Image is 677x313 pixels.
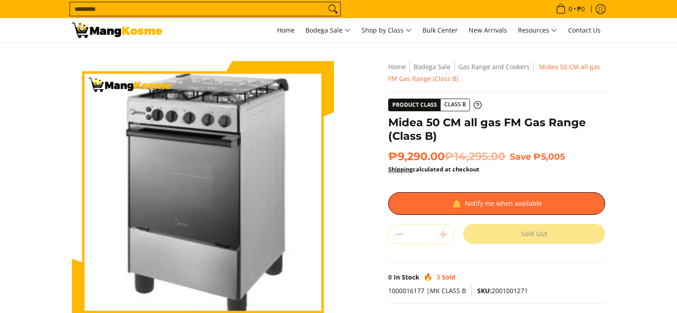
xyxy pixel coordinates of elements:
[277,26,295,34] span: Home
[442,273,456,281] span: Sold
[567,6,574,12] span: 0
[388,165,413,173] a: Shipping
[445,150,505,163] del: ₱14,295.00
[510,151,531,162] span: Save
[458,62,530,71] a: Gas Range and Cookers
[414,62,451,71] a: Bodega Sale
[568,26,601,34] span: Contact Us
[388,116,605,143] h1: Midea 50 CM all gas FM Gas Range (Class B)
[441,99,470,110] span: Class B
[357,18,416,43] a: Shop by Class
[72,23,162,38] img: Midea 50CM 4-Burner Gas Range (Silver) l Mang Kosme
[362,25,412,36] span: Shop by Class
[388,62,406,71] a: Home
[388,286,466,295] span: 1000016177 |MK CLASS B
[388,61,605,85] nav: Breadcrumbs
[423,26,458,34] span: Bulk Center
[418,18,462,43] a: Bulk Center
[518,25,557,36] span: Resources
[564,18,605,43] a: Contact Us
[273,18,299,43] a: Home
[513,18,562,43] a: Resources
[469,26,507,34] span: New Arrivals
[388,273,392,281] span: 0
[388,99,482,111] a: Product Class Class B
[533,151,565,162] span: ₱5,005
[388,165,480,173] strong: calculated at checkout
[301,18,355,43] a: Bodega Sale
[576,6,586,12] span: ₱0
[171,18,605,43] nav: Main Menu
[437,273,440,281] span: 3
[553,4,588,14] span: •
[388,62,600,83] span: Midea 50 CM all gas FM Gas Range (Class B)
[477,286,492,295] span: SKU:
[394,273,419,281] span: In Stock
[389,99,441,111] span: Product Class
[306,25,351,36] span: Bodega Sale
[326,2,340,16] button: Search
[477,286,528,295] span: 2001001271
[388,150,505,163] span: ₱9,290.00
[464,18,512,43] a: New Arrivals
